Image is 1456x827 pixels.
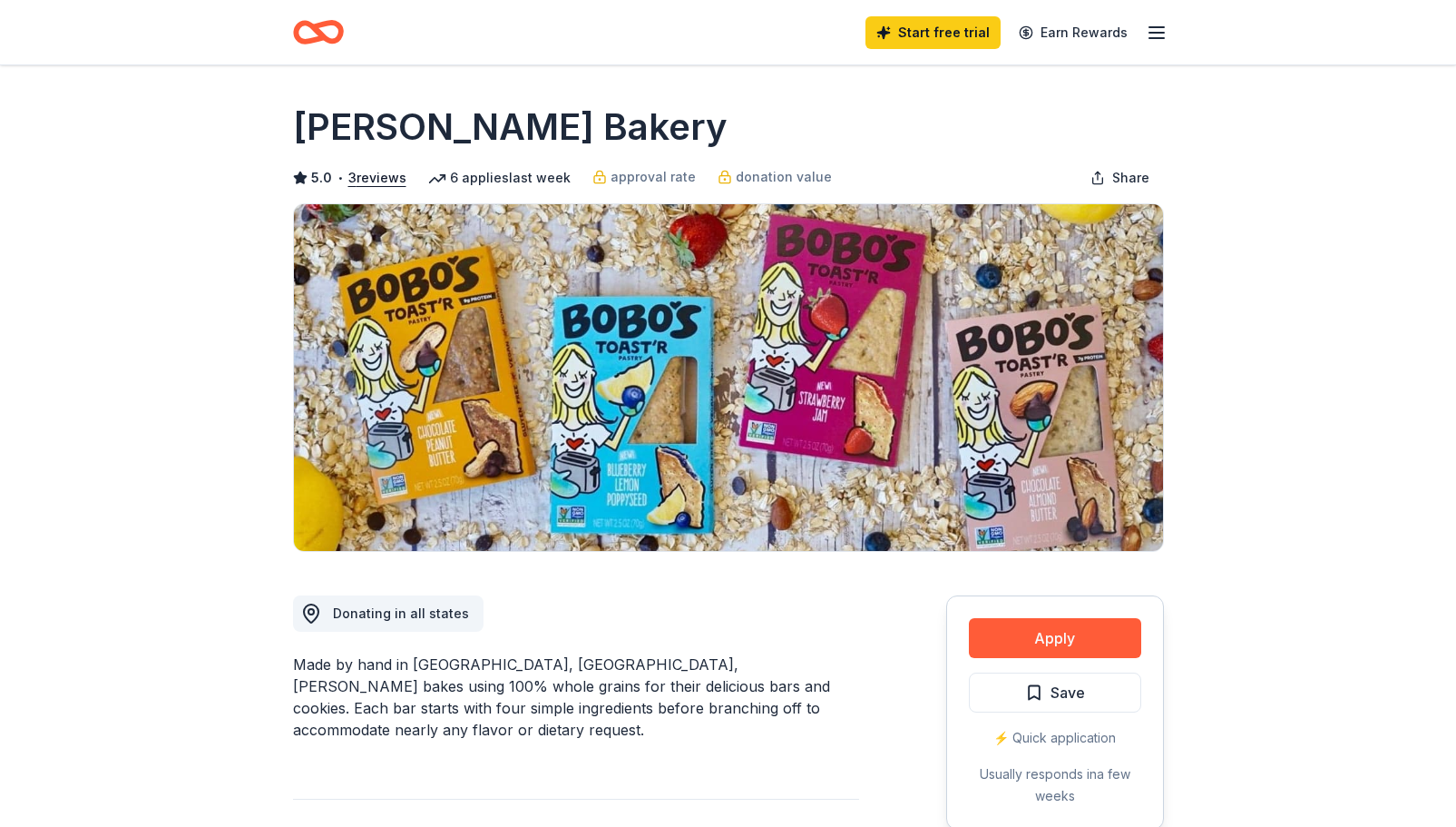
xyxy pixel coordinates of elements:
[969,618,1141,658] button: Apply
[337,171,343,185] span: •
[969,763,1141,807] div: Usually responds in a few weeks
[1050,681,1085,704] span: Save
[1076,160,1164,196] button: Share
[1008,16,1138,49] a: Earn Rewards
[718,166,832,188] a: donation value
[592,166,696,188] a: approval rate
[333,605,469,621] span: Donating in all states
[969,727,1141,749] div: ⚡️ Quick application
[294,204,1163,551] img: Image for Bobo's Bakery
[293,102,728,153] h1: [PERSON_NAME] Bakery
[1112,167,1149,189] span: Share
[865,16,1001,49] a: Start free trial
[293,11,344,54] a: Home
[969,673,1141,713] button: Save
[311,167,332,189] span: 5.0
[428,167,571,189] div: 6 applies last week
[293,654,859,741] div: Made by hand in [GEOGRAPHIC_DATA], [GEOGRAPHIC_DATA], [PERSON_NAME] bakes using 100% whole grains...
[611,166,696,188] span: approval rate
[736,166,832,188] span: donation value
[348,167,406,189] button: 3reviews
